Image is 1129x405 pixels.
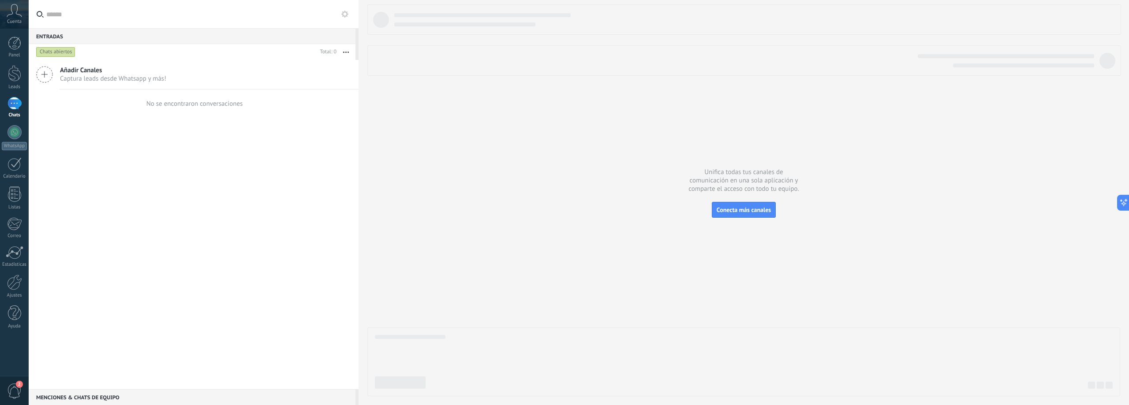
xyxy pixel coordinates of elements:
[2,174,27,179] div: Calendario
[2,204,27,210] div: Listas
[2,262,27,268] div: Estadísticas
[2,323,27,329] div: Ayuda
[29,389,355,405] div: Menciones & Chats de equipo
[336,44,355,60] button: Más
[60,74,166,83] span: Captura leads desde Whatsapp y más!
[317,48,336,56] div: Total: 0
[7,19,22,25] span: Cuenta
[2,142,27,150] div: WhatsApp
[717,206,771,214] span: Conecta más canales
[2,52,27,58] div: Panel
[2,112,27,118] div: Chats
[712,202,776,218] button: Conecta más canales
[2,233,27,239] div: Correo
[29,28,355,44] div: Entradas
[146,100,243,108] div: No se encontraron conversaciones
[60,66,166,74] span: Añadir Canales
[2,84,27,90] div: Leads
[16,381,23,388] span: 2
[36,47,75,57] div: Chats abiertos
[2,293,27,298] div: Ajustes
